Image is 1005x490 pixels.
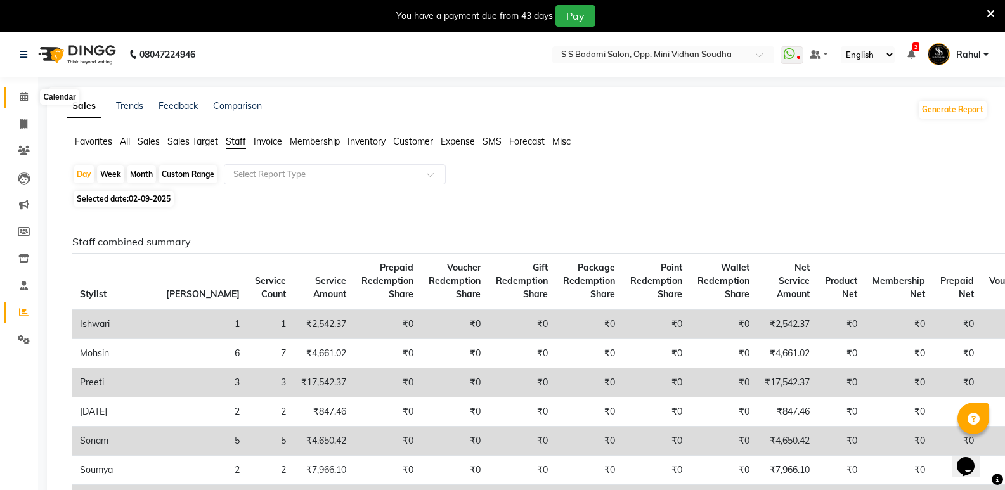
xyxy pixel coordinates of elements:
[563,262,615,300] span: Package Redemption Share
[933,427,982,456] td: ₹0
[623,397,690,427] td: ₹0
[757,427,817,456] td: ₹4,650.42
[255,275,286,300] span: Service Count
[294,339,354,368] td: ₹4,661.02
[817,456,865,485] td: ₹0
[757,339,817,368] td: ₹4,661.02
[757,309,817,339] td: ₹2,542.37
[290,136,340,147] span: Membership
[817,368,865,397] td: ₹0
[116,100,143,112] a: Trends
[817,309,865,339] td: ₹0
[488,339,555,368] td: ₹0
[623,339,690,368] td: ₹0
[354,427,421,456] td: ₹0
[97,165,124,183] div: Week
[80,288,107,300] span: Stylist
[127,165,156,183] div: Month
[488,427,555,456] td: ₹0
[757,397,817,427] td: ₹847.46
[630,262,682,300] span: Point Redemption Share
[552,136,571,147] span: Misc
[139,37,195,72] b: 08047224946
[421,427,488,456] td: ₹0
[623,309,690,339] td: ₹0
[247,309,294,339] td: 1
[933,368,982,397] td: ₹0
[690,397,757,427] td: ₹0
[247,427,294,456] td: 5
[159,165,217,183] div: Custom Range
[421,309,488,339] td: ₹0
[72,236,978,248] h6: Staff combined summary
[120,136,130,147] span: All
[777,262,810,300] span: Net Service Amount
[226,136,246,147] span: Staff
[138,136,160,147] span: Sales
[919,101,987,119] button: Generate Report
[393,136,433,147] span: Customer
[429,262,481,300] span: Voucher Redemption Share
[933,456,982,485] td: ₹0
[254,136,282,147] span: Invoice
[907,49,915,60] a: 2
[354,456,421,485] td: ₹0
[294,456,354,485] td: ₹7,966.10
[159,397,247,427] td: 2
[933,339,982,368] td: ₹0
[865,309,933,339] td: ₹0
[294,368,354,397] td: ₹17,542.37
[555,456,623,485] td: ₹0
[72,397,159,427] td: [DATE]
[757,456,817,485] td: ₹7,966.10
[488,368,555,397] td: ₹0
[159,368,247,397] td: 3
[817,397,865,427] td: ₹0
[72,339,159,368] td: Mohsin
[928,43,950,65] img: Rahul
[354,368,421,397] td: ₹0
[354,339,421,368] td: ₹0
[159,427,247,456] td: 5
[690,339,757,368] td: ₹0
[555,339,623,368] td: ₹0
[72,427,159,456] td: Sonam
[483,136,502,147] span: SMS
[555,5,595,27] button: Pay
[354,309,421,339] td: ₹0
[872,275,925,300] span: Membership Net
[865,427,933,456] td: ₹0
[421,397,488,427] td: ₹0
[496,262,548,300] span: Gift Redemption Share
[441,136,475,147] span: Expense
[354,397,421,427] td: ₹0
[75,136,112,147] span: Favorites
[690,427,757,456] td: ₹0
[933,397,982,427] td: ₹0
[421,339,488,368] td: ₹0
[623,456,690,485] td: ₹0
[865,368,933,397] td: ₹0
[294,427,354,456] td: ₹4,650.42
[40,89,79,105] div: Calendar
[940,275,974,300] span: Prepaid Net
[167,136,218,147] span: Sales Target
[294,309,354,339] td: ₹2,542.37
[956,48,981,61] span: Rahul
[825,275,857,300] span: Product Net
[72,368,159,397] td: Preeti
[294,397,354,427] td: ₹847.46
[247,339,294,368] td: 7
[213,100,262,112] a: Comparison
[72,456,159,485] td: Soumya
[396,10,553,23] div: You have a payment due from 43 days
[159,456,247,485] td: 2
[159,100,198,112] a: Feedback
[865,397,933,427] td: ₹0
[623,427,690,456] td: ₹0
[865,339,933,368] td: ₹0
[159,309,247,339] td: 1
[488,309,555,339] td: ₹0
[159,339,247,368] td: 6
[555,309,623,339] td: ₹0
